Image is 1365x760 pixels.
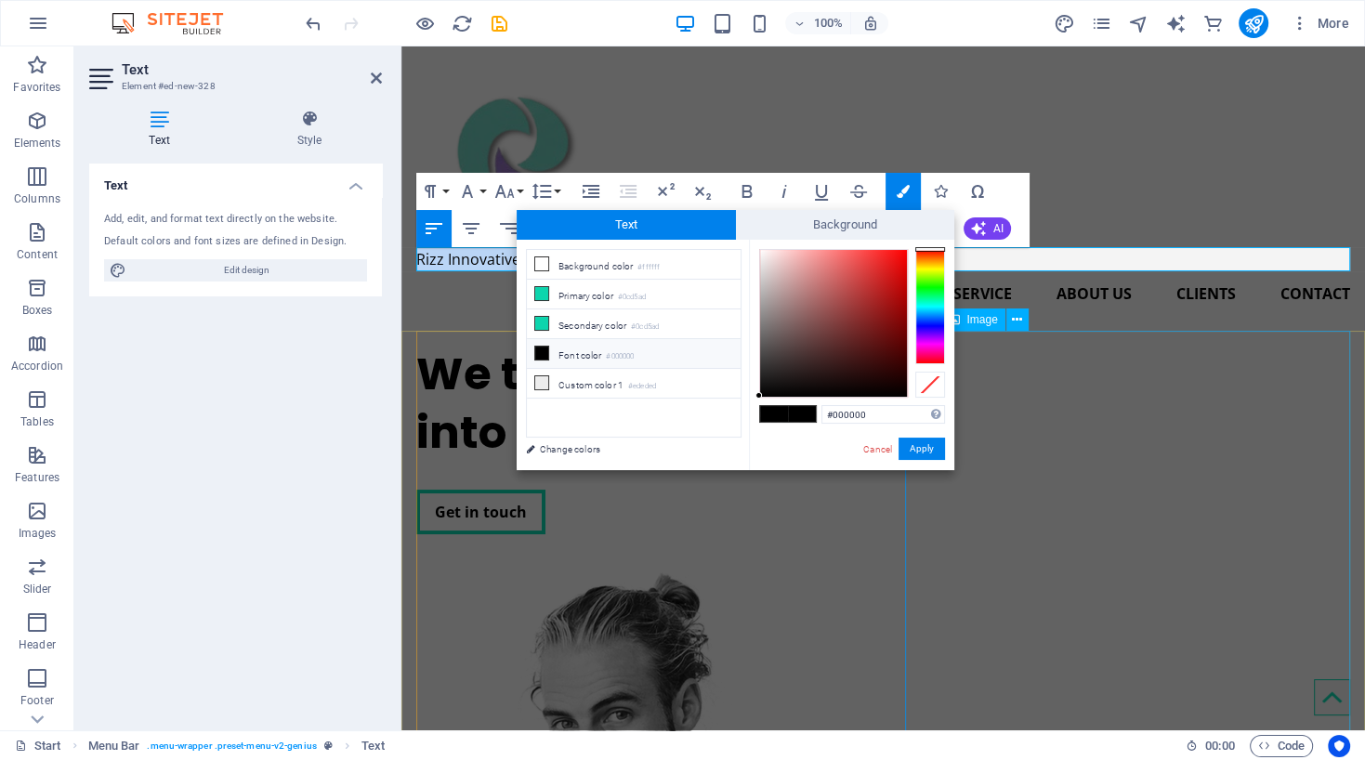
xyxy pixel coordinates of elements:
[491,210,526,247] button: Align Right
[923,173,958,210] button: Icons
[453,173,489,210] button: Font Family
[736,210,955,240] span: Background
[915,372,945,398] div: Clear Color Selection
[14,191,60,206] p: Columns
[785,12,851,34] button: 100%
[15,201,949,225] div: Rizz Innovative Tech
[648,173,683,210] button: Superscript
[88,735,140,757] span: Click to select. Double-click to edit
[122,61,382,78] h2: Text
[861,15,878,32] i: On resize automatically adjust zoom level to fit chosen device.
[1218,739,1221,753] span: :
[237,110,382,149] h4: Style
[1239,8,1268,38] button: publish
[1328,735,1350,757] button: Usercentrics
[993,223,1004,234] span: AI
[23,582,52,596] p: Slider
[14,136,61,151] p: Elements
[628,380,656,393] small: #ededed
[104,259,367,282] button: Edit design
[107,12,246,34] img: Editor Logo
[1186,735,1235,757] h6: Session time
[517,210,736,240] span: Text
[1127,13,1148,34] i: Navigator
[453,210,489,247] button: Align Center
[1258,735,1305,757] span: Code
[416,173,452,210] button: Paragraph Format
[324,740,333,751] i: This element is a customizable preset
[13,80,60,95] p: Favorites
[527,250,741,280] li: Background color
[491,173,526,210] button: Font Size
[631,321,659,334] small: #0cd5ad
[88,735,386,757] nav: breadcrumb
[147,735,316,757] span: . menu-wrapper .preset-menu-v2-genius
[19,526,57,541] p: Images
[19,637,56,652] p: Header
[527,309,741,339] li: Secondary color
[861,442,894,456] a: Cancel
[527,369,741,399] li: Custom color 1
[1164,12,1187,34] button: text_generator
[488,12,510,34] button: save
[104,234,367,250] div: Default colors and font sizes are defined in Design.
[899,438,945,460] button: Apply
[1283,8,1357,38] button: More
[11,359,63,373] p: Accordion
[15,470,59,485] p: Features
[573,173,609,210] button: Increase Indent
[1201,12,1224,34] button: commerce
[729,173,765,210] button: Bold (Ctrl+B)
[1127,12,1149,34] button: navigator
[528,173,563,210] button: Line Height
[841,173,876,210] button: Strikethrough
[804,173,839,210] button: Underline (Ctrl+U)
[685,173,720,210] button: Subscript
[964,217,1011,240] button: AI
[413,12,436,34] button: Click here to leave preview mode and continue editing
[1053,12,1075,34] button: design
[1250,735,1313,757] button: Code
[302,12,324,34] button: undo
[303,13,324,34] i: Undo: Alignment (center_menu -> flex_end_menu) (Ctrl+Z)
[618,291,646,304] small: #0cd5ad
[22,303,53,318] p: Boxes
[1205,735,1234,757] span: 00 00
[416,210,452,247] button: Align Left
[1090,13,1111,34] i: Pages (Ctrl+Alt+S)
[132,259,361,282] span: Edit design
[527,280,741,309] li: Primary color
[813,12,843,34] h6: 100%
[15,735,61,757] a: Click to cancel selection. Double-click to open Pages
[788,406,816,422] span: #000000
[451,12,473,34] button: reload
[122,78,345,95] h3: Element #ed-new-328
[17,247,58,262] p: Content
[361,735,385,757] span: Click to select. Double-click to edit
[610,173,646,210] button: Decrease Indent
[886,173,921,210] button: Colors
[966,314,997,325] span: Image
[960,173,995,210] button: Special Characters
[517,438,732,461] a: Change colors
[637,261,660,274] small: #ffffff
[89,164,382,197] h4: Text
[1053,13,1074,34] i: Design (Ctrl+Alt+Y)
[527,339,741,369] li: Font color
[1164,13,1186,34] i: AI Writer
[104,212,367,228] div: Add, edit, and format text directly on the website.
[606,350,634,363] small: #000000
[489,13,510,34] i: Save (Ctrl+S)
[1291,14,1349,33] span: More
[452,13,473,34] i: Reload page
[760,406,788,422] span: #000000
[20,693,54,708] p: Footer
[767,173,802,210] button: Italic (Ctrl+I)
[20,414,54,429] p: Tables
[1090,12,1112,34] button: pages
[89,110,237,149] h4: Text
